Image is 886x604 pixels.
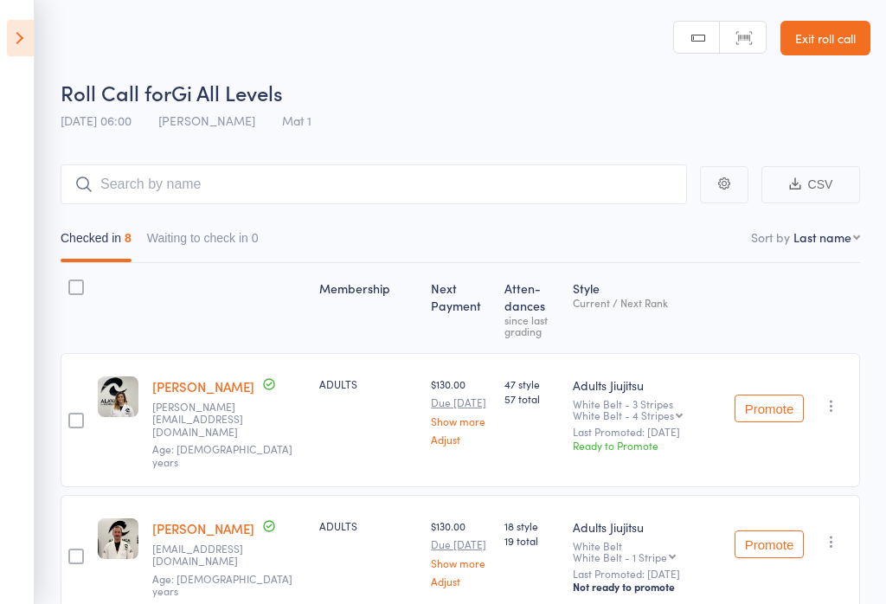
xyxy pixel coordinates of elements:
div: $130.00 [431,518,491,587]
span: 47 style [504,376,559,391]
span: 18 style [504,518,559,533]
span: Roll Call for [61,78,171,106]
small: Last Promoted: [DATE] [573,426,721,438]
a: Adjust [431,575,491,587]
div: White Belt - 4 Stripes [573,409,674,421]
div: 8 [125,231,132,245]
a: [PERSON_NAME] [152,519,254,537]
button: Checked in8 [61,222,132,262]
div: Adults Jiujitsu [573,518,721,536]
a: Adjust [431,434,491,445]
span: Gi All Levels [171,78,283,106]
div: White Belt - 1 Stripe [573,551,667,562]
div: White Belt - 3 Stripes [573,398,721,421]
input: Search by name [61,164,687,204]
small: Due [DATE] [431,538,491,550]
small: Stephanie-domingos@hotmail.com [152,401,265,438]
img: image1750758622.png [98,518,138,559]
a: [PERSON_NAME] [152,377,254,395]
span: 57 total [504,391,559,406]
div: $130.00 [431,376,491,445]
label: Sort by [751,228,790,246]
img: image1682502560.png [98,376,138,417]
div: Adults Jiujitsu [573,376,721,394]
div: Next Payment [424,271,498,345]
small: hayesb01@gmail.com [152,543,265,568]
a: Show more [431,557,491,569]
span: Mat 1 [282,112,311,129]
small: Due [DATE] [431,396,491,408]
div: ADULTS [319,376,417,391]
a: Show more [431,415,491,427]
div: Not ready to promote [573,580,721,594]
div: Last name [793,228,851,246]
span: Age: [DEMOGRAPHIC_DATA] years [152,571,292,598]
span: 19 total [504,533,559,548]
div: 0 [252,231,259,245]
button: CSV [761,166,860,203]
div: White Belt [573,540,721,562]
a: Exit roll call [780,21,870,55]
div: Atten­dances [498,271,566,345]
button: Promote [735,395,804,422]
span: [DATE] 06:00 [61,112,132,129]
div: since last grading [504,314,559,337]
div: ADULTS [319,518,417,533]
span: [PERSON_NAME] [158,112,255,129]
span: Age: [DEMOGRAPHIC_DATA] years [152,441,292,468]
div: Ready to Promote [573,438,721,453]
div: Style [566,271,728,345]
small: Last Promoted: [DATE] [573,568,721,580]
button: Waiting to check in0 [147,222,259,262]
div: Membership [312,271,424,345]
button: Promote [735,530,804,558]
div: Current / Next Rank [573,297,721,308]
